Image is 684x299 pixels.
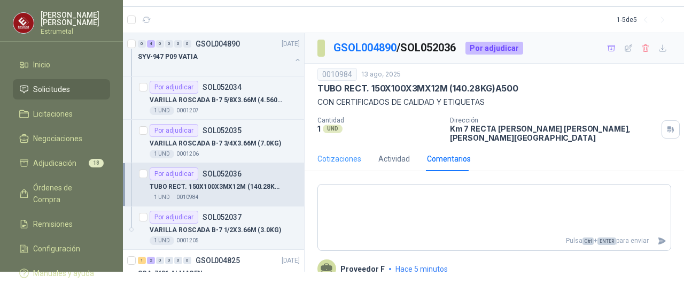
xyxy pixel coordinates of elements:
p: GSOL004890 [196,40,240,48]
div: Cotizaciones [317,153,361,165]
span: Solicitudes [33,83,70,95]
p: VARILLA ROSCADA B-7 1/2X3.66M (3.0KG) [150,225,281,235]
div: 0 [183,257,191,264]
p: VARILLA ROSCADA B-7 3/4X3.66M (7.0KG) [150,139,281,149]
p: [DATE] [282,256,300,266]
span: Licitaciones [33,108,73,120]
a: Configuración [13,239,110,259]
span: Órdenes de Compra [33,182,100,205]
img: Company Logo [13,13,34,33]
p: 0001207 [176,106,199,115]
span: Remisiones [33,218,73,230]
a: Por adjudicarSOL052036TUBO RECT. 150X100X3MX12M (140.28KG)A5001 UND0010984 [123,163,304,206]
p: 0001206 [176,150,199,158]
a: 1 2 0 0 0 0 GSOL004825[DATE] SCA-7431 ALMACEN [138,254,302,288]
div: 1 UND [150,193,174,202]
div: 0 [156,40,164,48]
p: [DATE] [282,39,300,49]
p: SYV-947 P09 VATIA [138,52,198,62]
a: 0 4 0 0 0 0 GSOL004890[DATE] SYV-947 P09 VATIA [138,37,302,72]
p: Dirección [450,117,657,124]
p: TUBO RECT. 150X100X3MX12M (140.28KG)A500 [317,83,518,94]
p: Km 7 RECTA [PERSON_NAME] [PERSON_NAME] , [PERSON_NAME][GEOGRAPHIC_DATA] [450,124,657,142]
div: 1 UND [150,150,174,158]
p: TUBO RECT. 150X100X3MX12M (140.28KG)A500 [150,182,283,192]
p: SCA-7431 ALMACEN [138,269,203,279]
a: Negociaciones [13,128,110,149]
span: Manuales y ayuda [33,267,94,279]
div: 0 [165,257,173,264]
div: Por adjudicar [150,81,198,94]
div: 0 [165,40,173,48]
div: 0 [138,40,146,48]
div: 0 [183,40,191,48]
span: Configuración [33,243,80,255]
span: Ctrl [582,237,594,245]
div: Comentarios [427,153,471,165]
p: SOL052034 [203,83,242,91]
p: VARILLA ROSCADA B-7 5/8X3.66M (4.560KG) [150,95,283,105]
div: 1 - 5 de 5 [617,11,671,28]
span: Negociaciones [33,133,82,144]
p: 0001205 [176,236,199,245]
a: Licitaciones [13,104,110,124]
div: 1 UND [150,236,174,245]
div: 2 [147,257,155,264]
a: Remisiones [13,214,110,234]
a: Por adjudicarSOL052034VARILLA ROSCADA B-7 5/8X3.66M (4.560KG)1 UND0001207 [123,76,304,120]
p: [PERSON_NAME] [PERSON_NAME] [41,11,110,26]
a: GSOL004890 [333,41,397,54]
a: Por adjudicarSOL052037VARILLA ROSCADA B-7 1/2X3.66M (3.0KG)1 UND0001205 [123,206,304,250]
span: hace 5 minutos [395,265,448,273]
p: SOL052035 [203,127,242,134]
div: UND [323,125,343,133]
div: 4 [147,40,155,48]
span: Adjudicación [33,157,76,169]
p: / SOL052036 [333,40,457,56]
p: 0010984 [176,193,199,202]
p: SOL052037 [203,213,242,221]
div: 0 [156,257,164,264]
a: Solicitudes [13,79,110,99]
div: 1 [138,257,146,264]
div: Actividad [378,153,410,165]
a: Por adjudicarSOL052035VARILLA ROSCADA B-7 3/4X3.66M (7.0KG)1 UND0001206 [123,120,304,163]
a: Órdenes de Compra [13,178,110,210]
a: Inicio [13,55,110,75]
div: 1 UND [150,106,174,115]
div: 0 [174,40,182,48]
p: 13 ago, 2025 [361,70,401,80]
a: Adjudicación18 [13,153,110,173]
p: Cantidad [317,117,441,124]
p: SOL052036 [203,170,242,178]
span: Inicio [33,59,50,71]
p: CON CERTIFICADOS DE CALIDAD Y ETIQUETAS [317,96,671,108]
div: Por adjudicar [150,167,198,180]
div: 0010984 [317,68,357,81]
span: 18 [89,159,104,167]
div: Por adjudicar [150,211,198,224]
p: Estrumetal [41,28,110,35]
div: 0 [174,257,182,264]
div: Por adjudicar [465,42,523,55]
button: Enviar [653,232,671,250]
a: Manuales y ayuda [13,263,110,283]
p: Pulsa + para enviar [318,232,653,250]
div: Por adjudicar [150,124,198,137]
p: GSOL004825 [196,257,240,264]
span: ENTER [597,237,616,245]
p: Proveedor F [340,265,385,273]
p: 1 [317,124,321,133]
